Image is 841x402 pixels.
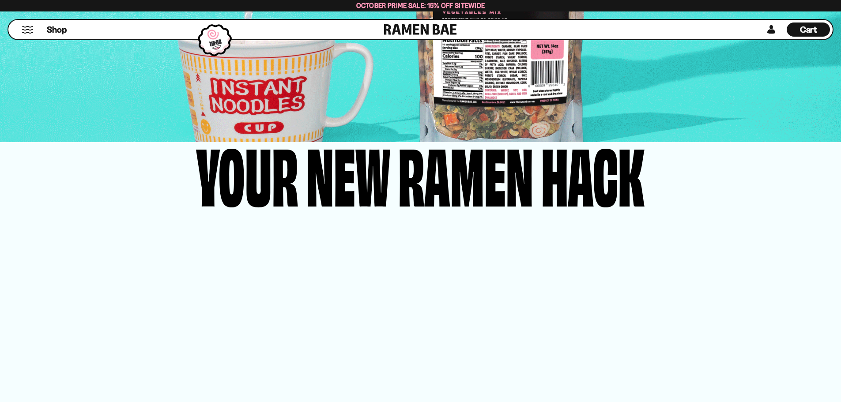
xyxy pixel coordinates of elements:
[22,26,34,34] button: Mobile Menu Trigger
[800,24,817,35] span: Cart
[47,24,67,36] span: Shop
[356,1,485,10] span: October Prime Sale: 15% off Sitewide
[196,142,298,203] div: Your
[398,142,533,203] div: Ramen
[306,142,390,203] div: New
[47,23,67,37] a: Shop
[541,142,645,203] div: Hack
[787,20,830,39] div: Cart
